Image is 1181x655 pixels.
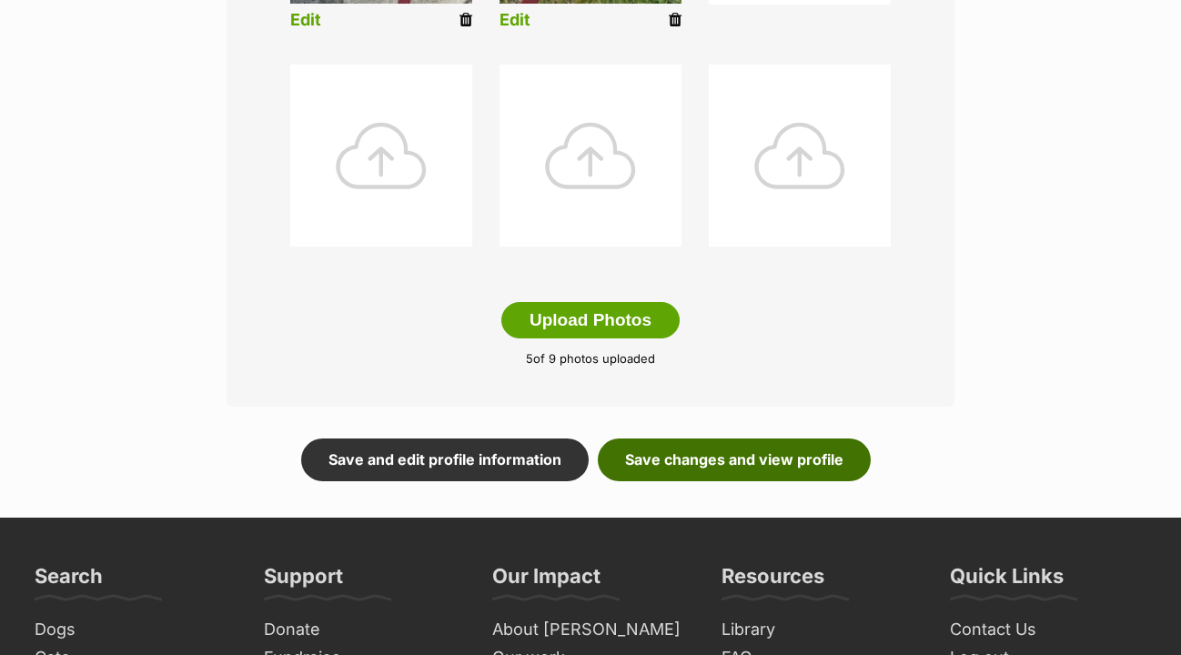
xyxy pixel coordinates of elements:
a: Save changes and view profile [598,438,871,480]
h3: Search [35,563,103,600]
a: Save and edit profile information [301,438,589,480]
a: About [PERSON_NAME] [485,616,696,644]
a: Dogs [27,616,238,644]
h3: Our Impact [492,563,601,600]
span: 5 [526,351,533,366]
a: Edit [290,11,321,30]
a: Edit [500,11,530,30]
a: Donate [257,616,468,644]
h3: Support [264,563,343,600]
h3: Resources [722,563,824,600]
p: of 9 photos uploaded [254,350,927,368]
button: Upload Photos [501,302,680,338]
a: Library [714,616,925,644]
a: Contact Us [943,616,1154,644]
h3: Quick Links [950,563,1064,600]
